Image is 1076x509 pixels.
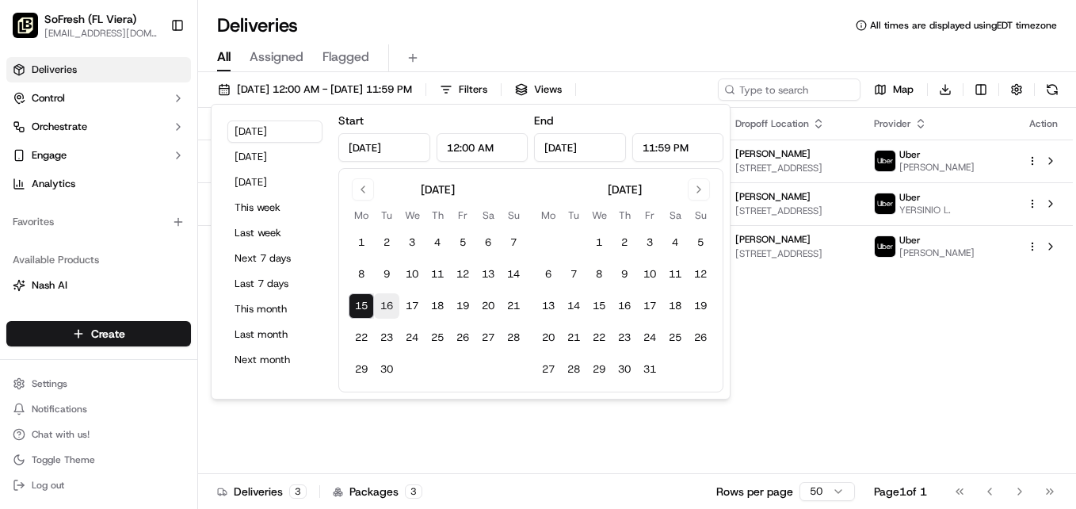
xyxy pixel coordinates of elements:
button: 1 [586,230,612,255]
button: 6 [536,262,561,287]
button: Next 7 days [227,247,322,270]
button: 15 [349,293,374,319]
button: 7 [561,262,586,287]
th: Monday [349,207,374,224]
button: 30 [612,357,637,382]
input: Date [338,133,430,162]
button: 28 [561,357,586,382]
p: Welcome 👋 [16,63,288,89]
button: Last week [227,222,322,244]
button: 27 [536,357,561,382]
h1: Deliveries [217,13,298,38]
button: 19 [450,293,475,319]
button: Views [508,78,569,101]
div: We're available if you need us! [54,167,200,180]
span: Notifications [32,403,87,415]
div: Favorites [6,209,191,235]
button: 25 [662,325,688,350]
button: 18 [425,293,450,319]
button: 27 [475,325,501,350]
button: 26 [688,325,713,350]
button: 20 [536,325,561,350]
button: Filters [433,78,494,101]
button: 4 [425,230,450,255]
button: 12 [688,262,713,287]
button: 20 [475,293,501,319]
button: 10 [399,262,425,287]
div: 📗 [16,232,29,244]
span: [PERSON_NAME] [899,161,975,174]
button: 23 [612,325,637,350]
th: Saturday [475,207,501,224]
th: Tuesday [374,207,399,224]
button: 19 [688,293,713,319]
button: Last month [227,323,322,346]
button: Chat with us! [6,423,191,446]
input: Got a question? Start typing here... [41,102,285,119]
button: 29 [586,357,612,382]
span: Map [893,82,914,97]
a: 💻API Documentation [128,224,261,252]
button: Create [6,321,191,346]
th: Sunday [501,207,526,224]
button: 11 [425,262,450,287]
label: End [534,113,553,128]
span: [EMAIL_ADDRESS][DOMAIN_NAME] [44,27,158,40]
span: Pylon [158,269,192,281]
th: Friday [637,207,662,224]
button: 3 [637,230,662,255]
span: Create [91,326,125,342]
p: Rows per page [716,484,793,499]
span: SoFresh (FL Viera) [44,11,136,27]
button: 21 [561,325,586,350]
span: Provider [874,117,911,130]
button: 14 [501,262,526,287]
span: [STREET_ADDRESS] [735,205,849,217]
span: Uber [899,191,921,204]
span: All times are displayed using EDT timezone [870,19,1057,32]
button: 30 [374,357,399,382]
span: [PERSON_NAME] [899,247,975,259]
input: Type to search [718,78,860,101]
button: Start new chat [269,156,288,175]
button: 13 [475,262,501,287]
img: 1736555255976-a54dd68f-1ca7-489b-9aae-adbdc363a1c4 [16,151,44,180]
span: Toggle Theme [32,454,95,466]
button: 13 [536,293,561,319]
span: Assigned [250,48,303,67]
button: [DATE] 12:00 AM - [DATE] 11:59 PM [211,78,419,101]
button: 3 [399,230,425,255]
button: 28 [501,325,526,350]
button: 16 [374,293,399,319]
a: 📗Knowledge Base [10,224,128,252]
span: Uber [899,234,921,247]
span: Nash AI [32,278,67,293]
button: Engage [6,143,191,168]
button: Last 7 days [227,273,322,295]
button: 7 [501,230,526,255]
span: Fleet [32,307,55,321]
span: [DATE] 12:00 AM - [DATE] 11:59 PM [237,82,412,97]
button: 22 [349,325,374,350]
th: Monday [536,207,561,224]
button: [DATE] [227,146,322,168]
span: Control [32,91,65,105]
th: Saturday [662,207,688,224]
button: 23 [374,325,399,350]
div: 3 [289,484,307,499]
button: [DATE] [227,171,322,193]
button: 16 [612,293,637,319]
a: Deliveries [6,57,191,82]
span: Orchestrate [32,120,87,134]
button: 17 [637,293,662,319]
span: [STREET_ADDRESS] [735,247,849,260]
div: Start new chat [54,151,260,167]
div: Page 1 of 1 [874,484,927,499]
button: 21 [501,293,526,319]
button: 29 [349,357,374,382]
button: Settings [6,373,191,395]
div: Deliveries [217,484,307,499]
button: 8 [586,262,612,287]
button: This month [227,298,322,320]
label: Start [338,113,364,128]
